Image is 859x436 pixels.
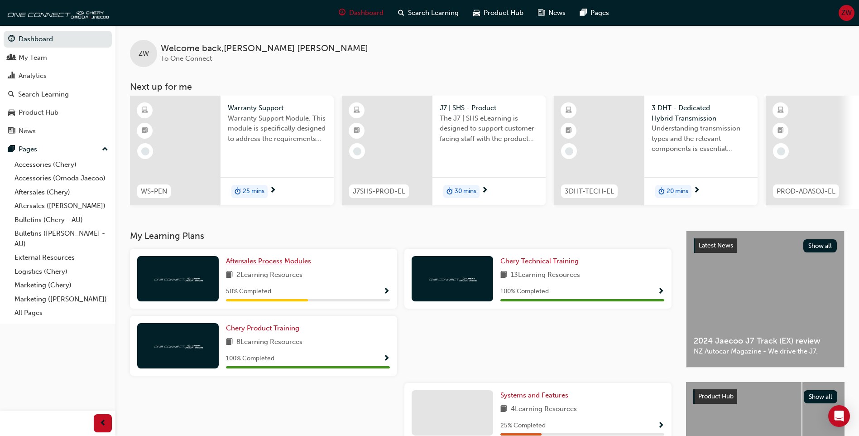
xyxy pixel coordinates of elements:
span: Dashboard [349,8,384,18]
span: ZW [841,8,852,18]
span: duration-icon [446,186,453,198]
a: pages-iconPages [573,4,616,22]
span: Chery Technical Training [500,257,579,265]
span: duration-icon [658,186,665,198]
span: people-icon [8,54,15,62]
span: 8 Learning Resources [236,337,302,348]
button: ZW [839,5,854,21]
span: pages-icon [580,7,587,19]
span: Search Learning [408,8,459,18]
span: learningResourceType_ELEARNING-icon [142,105,148,116]
div: Product Hub [19,107,58,118]
a: Aftersales Process Modules [226,256,315,266]
span: To One Connect [161,54,212,63]
span: 3 DHT - Dedicated Hybrid Transmission [652,103,750,123]
h3: Next up for me [115,82,859,92]
a: Accessories (Omoda Jaecoo) [11,171,112,185]
a: Marketing (Chery) [11,278,112,292]
a: Bulletins (Chery - AU) [11,213,112,227]
a: My Team [4,49,112,66]
span: learningRecordVerb_NONE-icon [141,147,149,155]
div: News [19,126,36,136]
img: oneconnect [5,4,109,22]
a: news-iconNews [531,4,573,22]
span: next-icon [693,187,700,195]
div: Pages [19,144,37,155]
span: Show Progress [657,288,664,296]
span: 13 Learning Resources [511,270,580,281]
a: Marketing ([PERSON_NAME]) [11,292,112,306]
span: Chery Product Training [226,324,299,332]
span: booktick-icon [142,125,148,137]
span: Pages [590,8,609,18]
span: car-icon [8,109,15,117]
button: Pages [4,141,112,158]
a: WS-PENWarranty SupportWarranty Support Module. This module is specifically designed to address th... [130,96,334,205]
a: Product HubShow all [693,389,837,404]
button: Show Progress [657,286,664,297]
span: booktick-icon [777,125,784,137]
span: learningRecordVerb_NONE-icon [777,147,785,155]
span: Latest News [699,242,733,249]
a: Product Hub [4,104,112,121]
a: Systems and Features [500,390,572,401]
span: book-icon [500,270,507,281]
span: learningResourceType_ELEARNING-icon [566,105,572,116]
span: book-icon [226,270,233,281]
a: News [4,123,112,140]
div: Search Learning [18,89,69,100]
span: NZ Autocar Magazine - We drive the J7. [694,346,837,357]
a: car-iconProduct Hub [466,4,531,22]
a: Accessories (Chery) [11,158,112,172]
span: ZW [139,48,149,59]
a: Aftersales (Chery) [11,185,112,199]
span: guage-icon [8,35,15,44]
a: Logistics (Chery) [11,265,112,279]
button: Show all [803,239,837,252]
a: Latest NewsShow all2024 Jaecoo J7 Track (EX) reviewNZ Autocar Magazine - We drive the J7. [686,231,845,368]
span: 100 % Completed [226,354,274,364]
span: J7SHS-PROD-EL [353,186,405,197]
span: 25 % Completed [500,421,546,431]
span: chart-icon [8,72,15,80]
div: My Team [19,53,47,63]
span: prev-icon [100,418,106,429]
span: search-icon [398,7,404,19]
span: 2 Learning Resources [236,270,302,281]
button: Show Progress [383,286,390,297]
span: learningResourceType_ELEARNING-icon [777,105,784,116]
span: learningRecordVerb_NONE-icon [353,147,361,155]
a: External Resources [11,251,112,265]
span: Show Progress [383,288,390,296]
a: Bulletins ([PERSON_NAME] - AU) [11,227,112,251]
span: 25 mins [243,186,264,197]
span: book-icon [500,404,507,415]
span: Warranty Support Module. This module is specifically designed to address the requirements and pro... [228,113,326,144]
span: up-icon [102,144,108,155]
span: 3DHT-TECH-EL [565,186,614,197]
span: booktick-icon [354,125,360,137]
span: 50 % Completed [226,286,271,297]
span: Warranty Support [228,103,326,113]
a: Dashboard [4,31,112,48]
span: 20 mins [667,186,688,197]
a: Analytics [4,68,112,84]
span: Systems and Features [500,391,568,399]
button: Show Progress [383,353,390,364]
span: news-icon [8,127,15,136]
div: Analytics [19,71,47,81]
span: guage-icon [339,7,346,19]
a: guage-iconDashboard [331,4,391,22]
span: News [548,8,566,18]
span: 4 Learning Resources [511,404,577,415]
span: 2024 Jaecoo J7 Track (EX) review [694,336,837,346]
span: duration-icon [235,186,241,198]
img: oneconnect [153,274,203,283]
span: search-icon [8,91,14,99]
a: All Pages [11,306,112,320]
a: search-iconSearch Learning [391,4,466,22]
button: Show Progress [657,420,664,431]
a: Chery Technical Training [500,256,582,266]
span: 30 mins [455,186,476,197]
a: Aftersales ([PERSON_NAME]) [11,199,112,213]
